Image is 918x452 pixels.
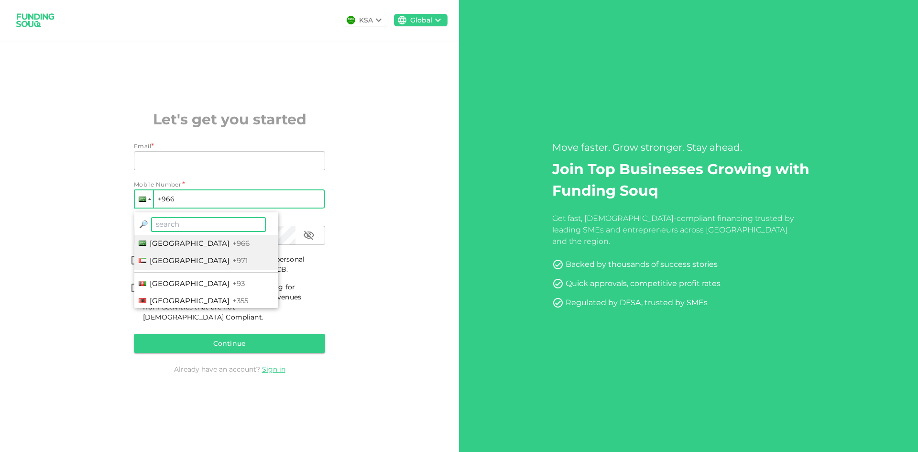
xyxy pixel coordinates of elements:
span: +971 [232,256,248,265]
div: Global [410,15,432,25]
span: Magnifying glass [139,220,148,229]
h2: Join Top Businesses Growing with Funding Souq [552,158,825,201]
img: logo [11,8,59,33]
span: [GEOGRAPHIC_DATA] [150,279,229,288]
input: email [134,151,315,170]
h2: Let's get you started [134,109,325,130]
div: KSA [359,15,373,25]
div: Get fast, [DEMOGRAPHIC_DATA]-compliant financing trusted by leading SMEs and entrepreneurs across... [552,213,798,247]
div: Already have an account? [134,364,325,374]
div: Regulated by DFSA, trusted by SMEs [566,297,708,309]
span: Email [134,143,151,150]
div: Move faster. Grow stronger. Stay ahead. [552,140,825,154]
input: 1 (702) 123-4567 [134,189,325,209]
input: password [134,226,295,245]
img: flag-sa.b9a346574cdc8950dd34b50780441f57.svg [347,16,355,24]
span: [GEOGRAPHIC_DATA] [150,256,229,265]
span: +93 [232,279,245,288]
span: [GEOGRAPHIC_DATA] [150,239,229,248]
span: termsConditionsForInvestmentsAccepted [129,254,143,267]
span: +355 [232,296,248,305]
div: Backed by thousands of success stories [566,259,718,270]
span: shariahTandCAccepted [129,282,143,295]
div: Saudi Arabia: + 966 [135,190,153,208]
span: [GEOGRAPHIC_DATA] [150,296,229,305]
input: search [151,217,266,232]
div: Quick approvals, competitive profit rates [566,278,721,289]
button: Continue [134,334,325,353]
a: Sign in [262,365,285,374]
span: Password [134,217,164,224]
span: +966 [232,239,250,248]
span: Mobile Number [134,180,181,189]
